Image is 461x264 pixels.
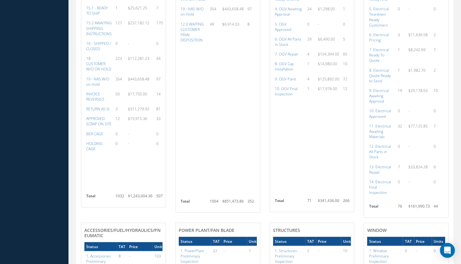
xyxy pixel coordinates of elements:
[179,197,208,209] th: Total
[369,6,388,27] a: 5. Electrical Teardown Ready Customers
[208,197,220,209] td: 1004
[86,91,104,102] a: INVOICE REVERSED
[341,34,355,49] td: 5
[396,106,407,121] td: 0
[128,116,147,121] span: $19,915.36
[154,18,168,38] td: 170
[208,4,220,19] td: 354
[305,34,316,49] td: 29
[432,142,445,162] td: 0
[396,45,407,65] td: 1
[316,237,341,246] th: Price
[414,237,432,246] th: Price
[408,108,410,113] span: -
[128,193,153,199] span: $1,243,004.36
[318,6,335,12] span: $1,298.00
[432,177,445,197] td: 0
[341,237,355,246] th: Units
[318,61,337,66] span: $14,980.00
[318,86,337,91] span: $17,976.00
[181,248,204,264] a: 1. PowerPlant Preliminary Inspection
[128,56,149,61] span: $112,281.23
[86,141,103,151] a: HOLDING CAGE
[117,242,127,251] th: TAT
[128,20,149,26] span: $237,182.12
[275,6,302,17] a: 4. OGV Awaiting Approval
[305,49,316,59] td: 4
[222,237,247,246] th: Price
[275,76,296,82] a: 9. OGV Paint
[154,89,168,104] td: 14
[247,237,260,246] th: Units
[341,59,355,74] td: 10
[432,86,445,106] td: 10
[318,198,339,203] span: $341,436.00
[179,237,211,246] th: Status
[369,179,391,195] a: 14. Electrical Final Inspection
[396,142,407,162] td: 0
[86,106,110,112] a: RETURN AS IS
[341,74,355,84] td: 72
[86,5,108,16] a: 15.1 - READY TO SHIP
[114,54,126,74] td: 223
[305,59,316,74] td: 1
[128,41,129,46] span: -
[396,30,407,45] td: 3
[408,123,428,129] span: $77,125.85
[318,76,339,82] span: $125,892.00
[341,196,355,209] td: 266
[275,61,294,72] a: 8. OGV Cap Installation
[432,202,445,214] td: 44
[408,144,410,149] span: -
[408,204,430,209] span: $161,990.73
[154,54,168,74] td: 44
[341,4,355,19] td: 1
[432,106,445,121] td: 0
[223,248,225,253] span: -
[128,5,147,11] span: $25,621.25
[114,129,126,139] td: 0
[114,89,126,104] td: 50
[114,74,126,89] td: 354
[403,237,414,246] th: TAT
[273,196,305,209] th: Total
[305,4,316,19] td: 24
[408,6,410,12] span: -
[305,74,316,84] td: 4
[84,228,162,238] h4: Accessories/Fuel/Hydraulics/Pneumatic
[432,4,445,30] td: 0
[396,4,407,30] td: 0
[408,164,428,170] span: $33,824.28
[129,253,130,258] span: -
[369,47,388,63] a: 7. Electrical Ready To Quote
[222,6,244,12] span: $443,658.48
[369,108,391,119] a: 10. Electrical Approved
[84,191,114,204] th: Total
[86,56,111,72] a: 18 - CUSTOMER W/O ON HOLD
[114,114,126,129] td: 12
[432,45,445,65] td: 7
[246,197,259,209] td: 352
[396,65,407,86] td: 1
[114,18,126,38] td: 127
[154,129,168,139] td: 0
[128,91,147,97] span: $17,750.00
[305,237,316,246] th: TAT
[341,84,355,99] td: 12
[396,162,407,177] td: 7
[114,3,126,18] td: 1
[432,30,445,45] td: 2
[432,162,445,177] td: 6
[369,32,388,43] a: 6. Electrical Pricing
[440,243,455,258] div: Open Intercom Messenger
[432,65,445,86] td: 2
[154,191,168,204] td: 507
[181,22,204,43] a: 12.0 WAITING CUSTOMER FINAL DISPOSITION
[127,242,153,251] th: Price
[128,76,149,82] span: $443,658.48
[318,51,339,57] span: $104,394.00
[341,19,355,34] td: 0
[396,121,407,142] td: 32
[222,199,244,204] span: $851,473.86
[275,86,298,97] a: 10. OGV Final Inspection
